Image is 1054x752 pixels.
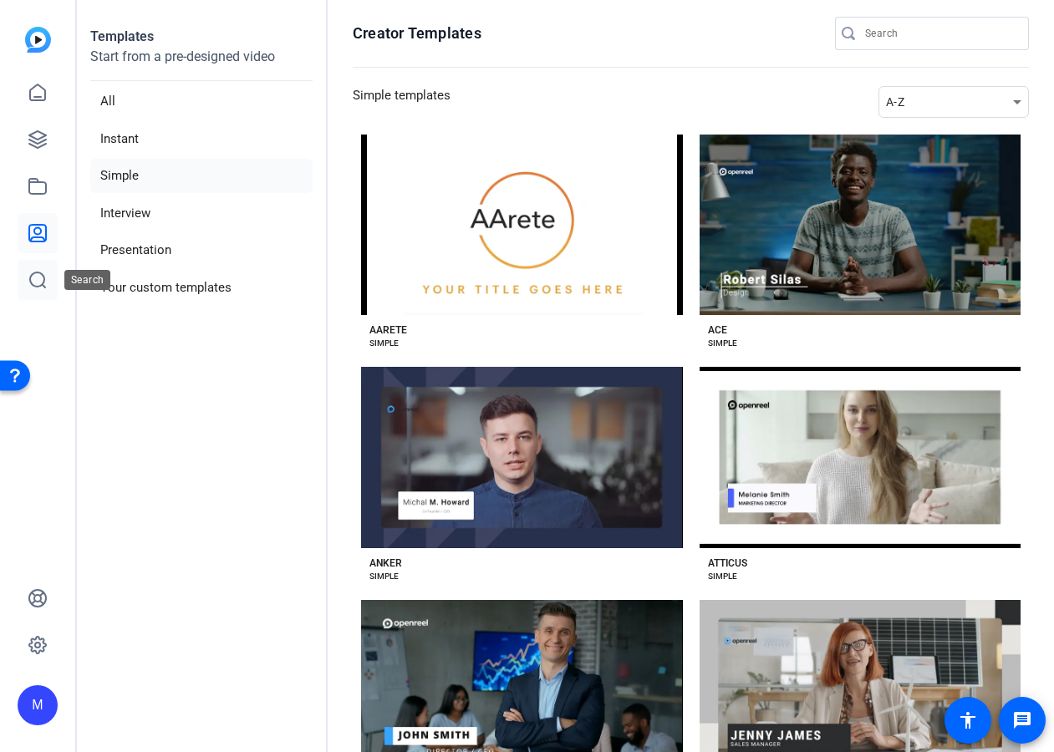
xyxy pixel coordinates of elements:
[353,86,451,118] h3: Simple templates
[958,710,978,730] mat-icon: accessibility
[90,233,313,267] li: Presentation
[708,556,747,570] div: ATTICUS
[90,47,313,81] p: Start from a pre-designed video
[64,270,110,290] div: Search
[90,271,313,305] li: Your custom templates
[90,159,313,193] li: Simple
[708,570,737,583] div: SIMPLE
[369,570,399,583] div: SIMPLE
[90,122,313,156] li: Instant
[700,367,1021,547] button: Template image
[708,337,737,350] div: SIMPLE
[886,95,904,109] span: A-Z
[361,367,683,547] button: Template image
[708,323,727,337] div: ACE
[90,28,154,44] strong: Templates
[18,685,58,725] div: M
[865,23,1016,43] input: Search
[1012,710,1032,730] mat-icon: message
[369,337,399,350] div: SIMPLE
[361,135,683,315] button: Template image
[90,84,313,119] li: All
[25,27,51,53] img: blue-gradient.svg
[700,135,1021,315] button: Template image
[369,323,407,337] div: AARETE
[369,556,402,570] div: ANKER
[90,196,313,231] li: Interview
[353,23,481,43] h1: Creator Templates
